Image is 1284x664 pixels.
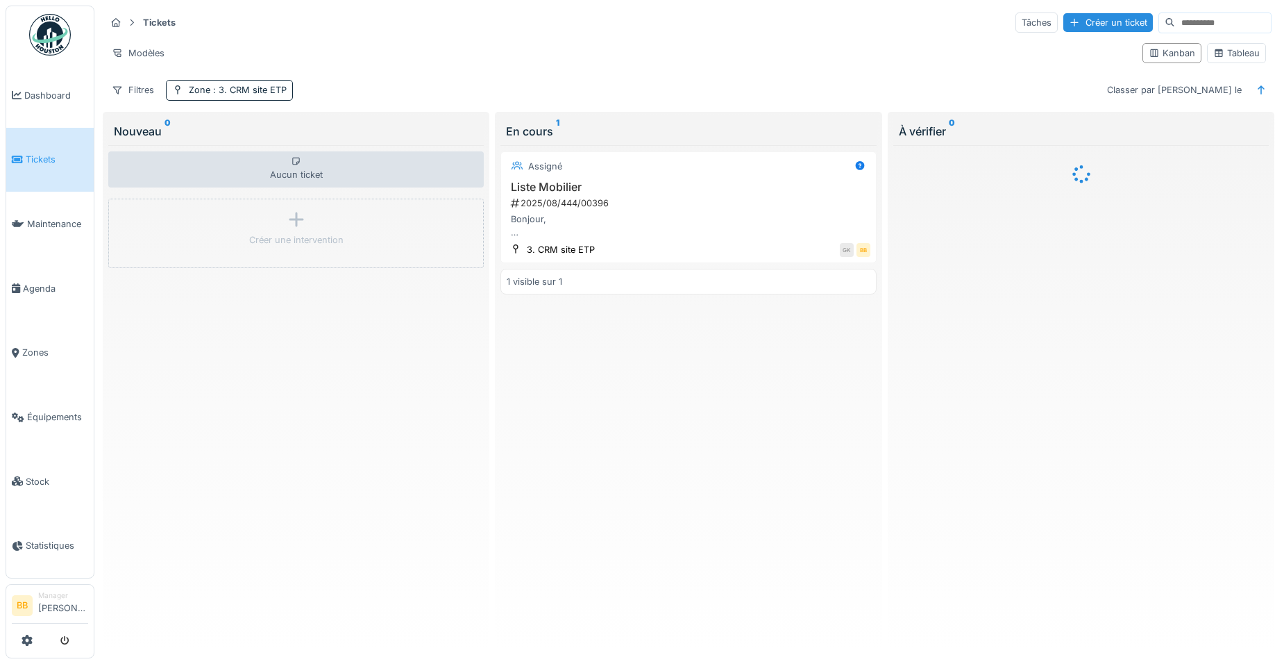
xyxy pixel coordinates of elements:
span: Équipements [27,410,88,424]
div: Nouveau [114,123,478,140]
div: Assigné [528,160,562,173]
a: Maintenance [6,192,94,256]
span: Zones [22,346,88,359]
a: Stock [6,449,94,514]
a: BB Manager[PERSON_NAME] [12,590,88,624]
div: GK [840,243,854,257]
h3: Liste Mobilier [507,181,870,194]
div: Zone [189,83,287,97]
strong: Tickets [137,16,181,29]
sup: 1 [556,123,559,140]
a: Dashboard [6,63,94,128]
div: 2025/08/444/00396 [509,197,870,210]
div: 3. CRM site ETP [527,243,595,256]
span: Agenda [23,282,88,295]
span: Maintenance [27,217,88,231]
span: Dashboard [24,89,88,102]
a: Zones [6,321,94,385]
a: Équipements [6,385,94,449]
div: Créer un ticket [1063,13,1153,32]
div: Classer par [PERSON_NAME] le [1101,80,1248,100]
div: Tâches [1015,13,1058,33]
a: Statistiques [6,514,94,579]
div: Bonjour, Dans le cadre de l'aménagement d'un nouveau bureau sur le site de l'ETP, pouvez-vous me ... [507,213,870,239]
div: Tableau [1213,47,1260,60]
span: : 3. CRM site ETP [210,85,287,95]
span: Statistiques [26,539,88,552]
div: Modèles [105,43,171,63]
a: Agenda [6,256,94,321]
span: Stock [26,475,88,488]
sup: 0 [164,123,171,140]
div: Aucun ticket [108,151,484,188]
div: 1 visible sur 1 [507,275,562,288]
div: À vérifier [899,123,1263,140]
li: [PERSON_NAME] [38,590,88,620]
div: Créer une intervention [249,233,344,247]
div: Manager [38,590,88,601]
img: Badge_color-CXgf-gQk.svg [29,14,71,56]
div: Kanban [1149,47,1195,60]
span: Tickets [26,153,88,166]
div: En cours [506,123,870,140]
div: BB [856,243,870,257]
a: Tickets [6,128,94,192]
li: BB [12,595,33,616]
div: Filtres [105,80,160,100]
sup: 0 [949,123,955,140]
